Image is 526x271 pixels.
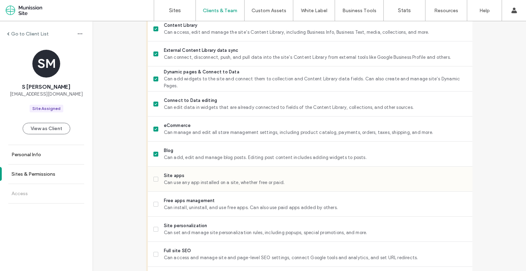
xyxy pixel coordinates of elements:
[11,152,41,158] label: Personal Info
[252,8,286,14] label: Custom Assets
[164,147,467,154] span: Blog
[164,69,467,75] span: Dynamic pages & Connect to Data
[164,54,467,61] span: Can connect, disconnect, push, and pull data into the site’s Content Library from external tools ...
[164,222,467,229] span: Site personalization
[164,179,467,186] span: Can use any app installed on a site, whether free or paid.
[434,8,458,14] label: Resources
[398,7,411,14] label: Stats
[10,91,83,98] span: [EMAIL_ADDRESS][DOMAIN_NAME]
[164,154,467,161] span: Can add, edit and manage blog posts. Editing post content includes adding widgets to posts.
[164,254,467,261] span: Can access and manage site and page-level SEO settings, connect Google tools and analytics, and s...
[164,197,467,204] span: Free apps management
[164,104,467,111] span: Can edit data in widgets that are already connected to fields of the Content Library, collections...
[164,22,467,29] span: Content Library
[164,97,467,104] span: Connect to Data editing
[164,229,467,236] span: Can set and manage site personalization rules, including popups, special promotions, and more.
[479,8,490,14] label: Help
[11,171,55,177] label: Sites & Permissions
[169,7,181,14] label: Sites
[164,129,467,136] span: Can manage and edit all store management settings, including product catalog, payments, orders, t...
[164,204,467,211] span: Can install, uninstall, and use free apps. Can also use paid apps added by others.
[16,5,30,11] span: Help
[11,191,28,197] label: Access
[203,8,237,14] label: Clients & Team
[164,47,467,54] span: External Content Library data sync
[23,123,70,134] button: View as Client
[32,50,60,78] div: SM
[301,8,327,14] label: White Label
[164,247,467,254] span: Full site SEO
[164,29,467,36] span: Can access, edit and manage the site’s Content Library, including Business Info, Business Text, m...
[164,172,467,179] span: Site apps
[32,105,61,112] div: Site Assigned
[164,75,467,89] span: Can add widgets to the site and connect them to collection and Content Library data fields. Can a...
[22,83,70,91] span: S [PERSON_NAME]
[11,31,49,37] label: Go to Client List
[164,122,467,129] span: eCommerce
[342,8,376,14] label: Business Tools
